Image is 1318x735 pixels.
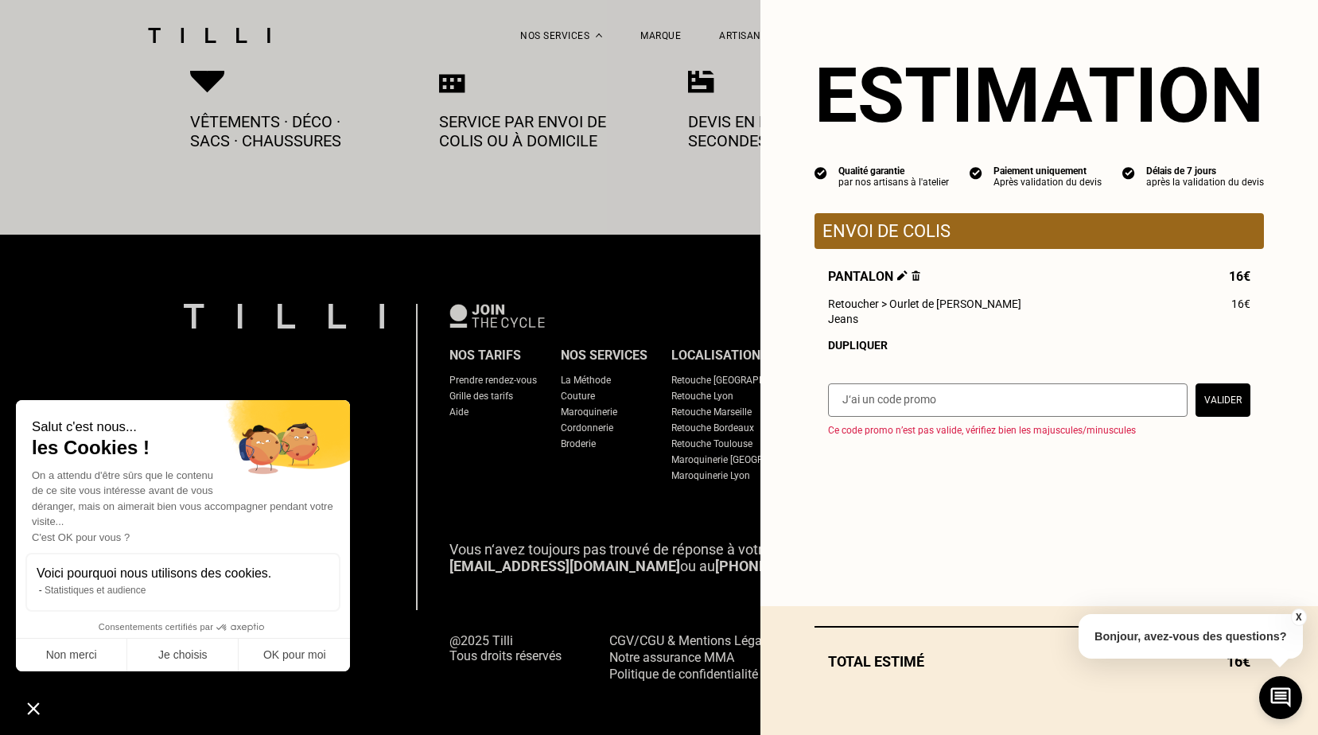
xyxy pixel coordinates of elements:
img: icon list info [815,165,827,180]
span: Jeans [828,313,858,325]
input: J‘ai un code promo [828,383,1188,417]
span: 16€ [1229,269,1250,284]
span: Retoucher > Ourlet de [PERSON_NAME] [828,297,1021,310]
p: Envoi de colis [822,221,1256,241]
button: Valider [1196,383,1250,417]
img: icon list info [970,165,982,180]
p: Ce code promo n’est pas valide, vérifiez bien les majuscules/minuscules [828,425,1264,436]
div: Après validation du devis [993,177,1102,188]
span: Pantalon [828,269,920,284]
div: Total estimé [815,653,1264,670]
section: Estimation [815,51,1264,140]
button: X [1290,609,1306,626]
div: Délais de 7 jours [1146,165,1264,177]
p: Bonjour, avez-vous des questions? [1079,614,1303,659]
img: Supprimer [912,270,920,281]
div: Paiement uniquement [993,165,1102,177]
div: Dupliquer [828,339,1250,352]
img: Éditer [897,270,908,281]
span: 16€ [1231,297,1250,310]
img: icon list info [1122,165,1135,180]
div: Qualité garantie [838,165,949,177]
div: après la validation du devis [1146,177,1264,188]
div: par nos artisans à l'atelier [838,177,949,188]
